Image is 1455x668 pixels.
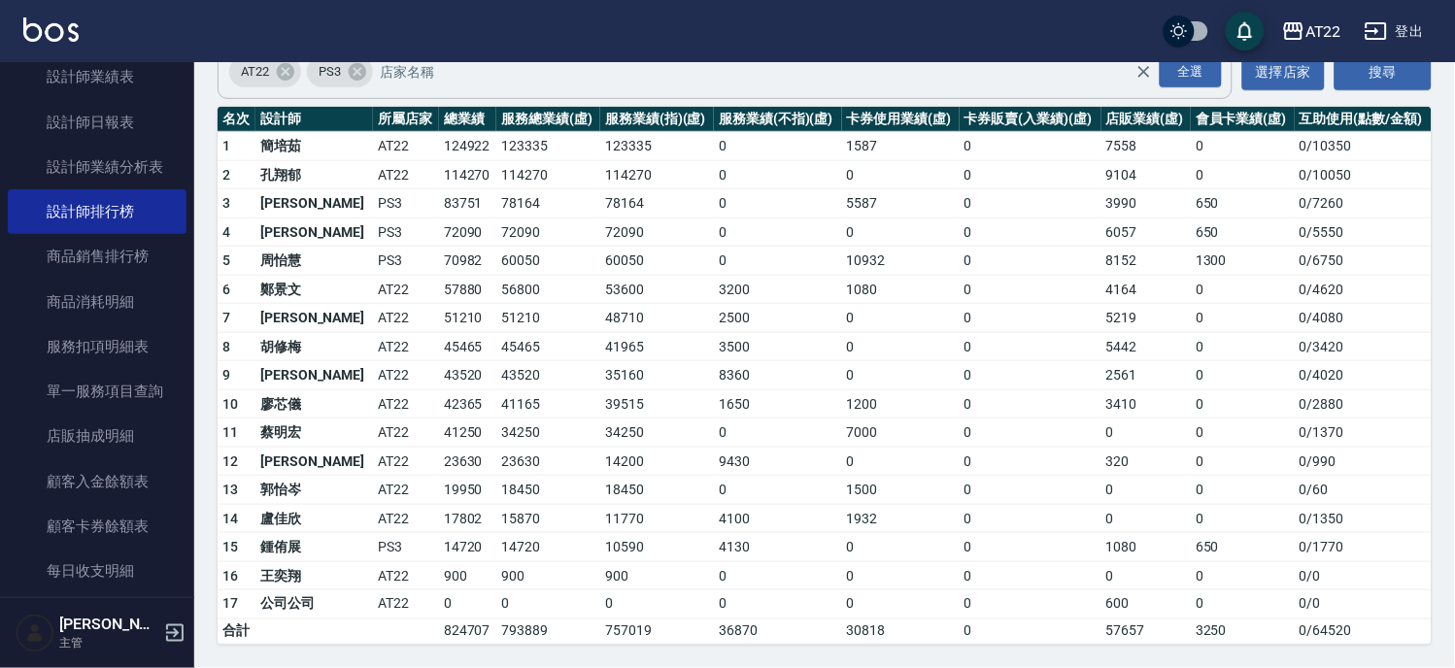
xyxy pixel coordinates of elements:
td: 0 [1191,332,1295,361]
span: 11 [222,424,239,440]
span: 10 [222,396,239,412]
td: AT22 [373,561,439,590]
td: 0 [1191,132,1295,161]
td: 0 [960,447,1101,476]
td: 78164 [600,189,714,218]
div: AT22 [229,56,301,87]
a: 單一服務項目查詢 [8,369,186,414]
span: 15 [222,539,239,554]
td: 0 [1101,561,1191,590]
span: 17 [222,596,239,612]
span: 12 [222,453,239,469]
td: 0 [714,590,841,619]
td: 0 [1191,160,1295,189]
td: 0 [1191,418,1295,448]
td: 0 [960,476,1101,505]
span: AT22 [229,62,281,82]
td: 0 / 10050 [1295,160,1432,189]
td: 0 / 5550 [1295,217,1432,247]
td: 41165 [496,389,600,418]
td: 57880 [439,275,497,304]
a: 商品消耗明細 [8,280,186,324]
td: 0 [714,418,841,448]
td: 72090 [600,217,714,247]
td: 4130 [714,533,841,562]
td: [PERSON_NAME] [255,361,373,390]
td: 45465 [496,332,600,361]
td: 43520 [439,361,497,390]
td: AT22 [373,590,439,619]
td: AT22 [373,304,439,333]
div: AT22 [1305,19,1341,44]
th: 所屬店家 [373,107,439,132]
button: Clear [1131,58,1158,85]
td: 35160 [600,361,714,390]
span: 2 [222,167,230,183]
td: 0 / 2880 [1295,389,1432,418]
td: 34250 [600,418,714,448]
td: 王奕翔 [255,561,373,590]
button: 選擇店家 [1242,54,1325,90]
td: 0 [960,160,1101,189]
td: 320 [1101,447,1191,476]
td: AT22 [373,447,439,476]
th: 總業績 [439,107,497,132]
td: 0 [1191,447,1295,476]
td: 0 [1101,476,1191,505]
td: 900 [496,561,600,590]
td: 0 [600,590,714,619]
td: 3500 [714,332,841,361]
td: 56800 [496,275,600,304]
td: 0 [714,160,841,189]
td: 0 [714,247,841,276]
th: 名次 [218,107,255,132]
td: 6057 [1101,217,1191,247]
td: [PERSON_NAME] [255,304,373,333]
td: 2561 [1101,361,1191,390]
td: 48710 [600,304,714,333]
td: 824707 [439,618,497,644]
td: 7000 [842,418,960,448]
th: 服務總業績(虛) [496,107,600,132]
th: 卡券販賣(入業績)(虛) [960,107,1101,132]
td: 5587 [842,189,960,218]
td: 0 [960,332,1101,361]
td: AT22 [373,275,439,304]
a: 收支分類明細表 [8,593,186,638]
a: 服務扣項明細表 [8,324,186,369]
td: 0 [960,217,1101,247]
th: 服務業績(指)(虛) [600,107,714,132]
td: 72090 [439,217,497,247]
table: a dense table [218,107,1432,645]
td: 123335 [600,132,714,161]
td: 胡修梅 [255,332,373,361]
td: 5219 [1101,304,1191,333]
td: 鄭景文 [255,275,373,304]
td: 0 / 4080 [1295,304,1432,333]
td: 1200 [842,389,960,418]
a: 店販抽成明細 [8,414,186,458]
td: 4100 [714,504,841,533]
td: 0 / 3420 [1295,332,1432,361]
span: 3 [222,195,230,211]
td: 0 [1191,504,1295,533]
td: [PERSON_NAME] [255,189,373,218]
td: 0 [960,618,1101,644]
th: 卡券使用業績(虛) [842,107,960,132]
td: 0 [960,561,1101,590]
td: 53600 [600,275,714,304]
span: 7 [222,310,230,325]
td: 650 [1191,217,1295,247]
td: 0 [842,561,960,590]
td: 0 [842,447,960,476]
button: AT22 [1274,12,1349,51]
td: 114270 [496,160,600,189]
th: 會員卡業績(虛) [1191,107,1295,132]
img: Logo [23,17,79,42]
div: PS3 [307,56,373,87]
span: PS3 [307,62,353,82]
td: 10590 [600,533,714,562]
td: 鍾侑展 [255,533,373,562]
button: 搜尋 [1335,54,1432,90]
td: 0 / 0 [1295,590,1432,619]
